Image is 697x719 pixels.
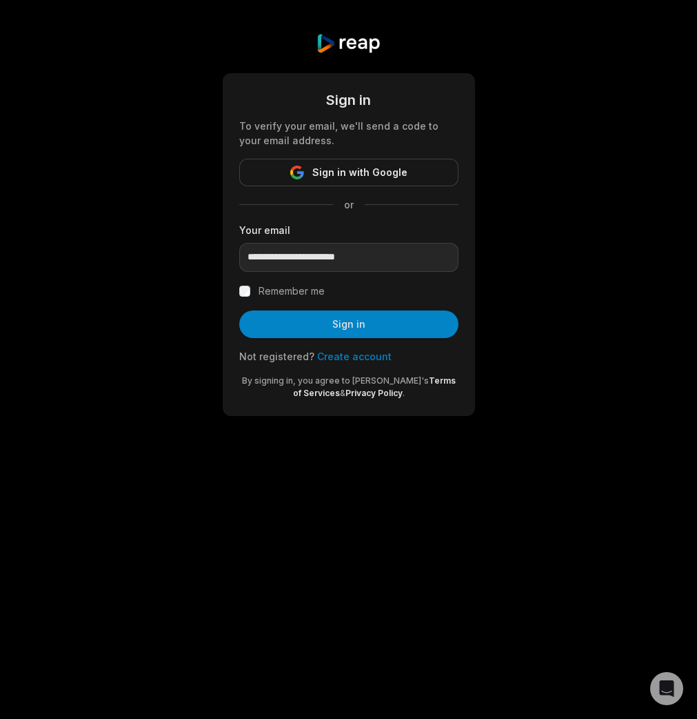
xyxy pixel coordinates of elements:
span: Sign in with Google [312,164,407,181]
div: Sign in [239,90,458,110]
span: or [333,197,365,212]
label: Your email [239,223,458,237]
label: Remember me [259,283,325,299]
img: reap [316,33,381,54]
span: . [403,388,405,398]
div: Open Intercom Messenger [650,672,683,705]
a: Create account [317,351,392,362]
button: Sign in [239,311,458,338]
a: Terms of Services [293,375,456,398]
span: & [340,388,345,398]
a: Privacy Policy [345,388,403,398]
span: Not registered? [239,351,314,362]
button: Sign in with Google [239,159,458,186]
div: To verify your email, we'll send a code to your email address. [239,119,458,148]
span: By signing in, you agree to [PERSON_NAME]'s [242,375,429,386]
